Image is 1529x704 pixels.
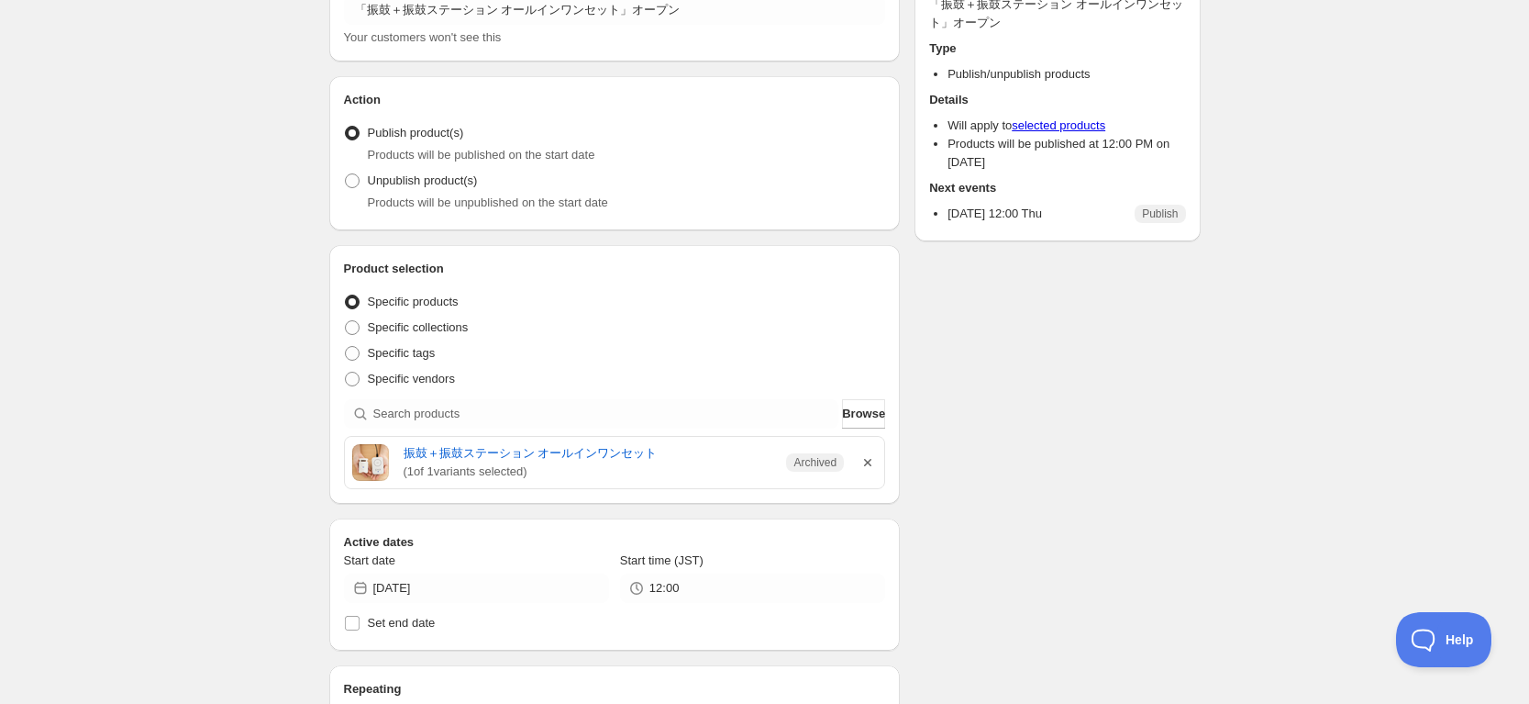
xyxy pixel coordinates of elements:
[947,65,1185,84] li: Publish/unpublish products
[404,463,772,481] span: ( 1 of 1 variants selected)
[1396,612,1492,667] iframe: Toggle Customer Support
[368,295,459,308] span: Specific products
[1012,118,1105,132] a: selected products
[947,135,1185,172] li: Products will be published at 12:00 PM on [DATE]
[373,399,839,429] input: Search products
[344,533,886,552] h2: Active dates
[368,616,436,630] span: Set end date
[368,173,478,187] span: Unpublish product(s)
[344,680,886,698] h2: Repeating
[368,320,469,334] span: Specific collections
[793,455,837,470] span: Archived
[947,117,1185,135] li: Will apply to
[368,126,464,140] span: Publish product(s)
[929,91,1185,109] h2: Details
[947,205,1042,223] p: [DATE] 12:00 Thu
[1142,207,1178,221] span: Publish
[344,91,886,109] h2: Action
[368,346,436,360] span: Specific tags
[368,372,455,386] span: Specific vendors
[368,196,608,209] span: Products will be unpublished on the start date
[620,553,704,567] span: Start time (JST)
[929,179,1185,197] h2: Next events
[404,444,772,463] a: 振鼓＋振鼓ステーション オールインワンセット
[842,405,885,423] span: Browse
[344,30,502,44] span: Your customers won't see this
[842,399,885,429] button: Browse
[929,39,1185,58] h2: Type
[344,260,886,278] h2: Product selection
[368,148,595,162] span: Products will be published on the start date
[344,553,395,567] span: Start date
